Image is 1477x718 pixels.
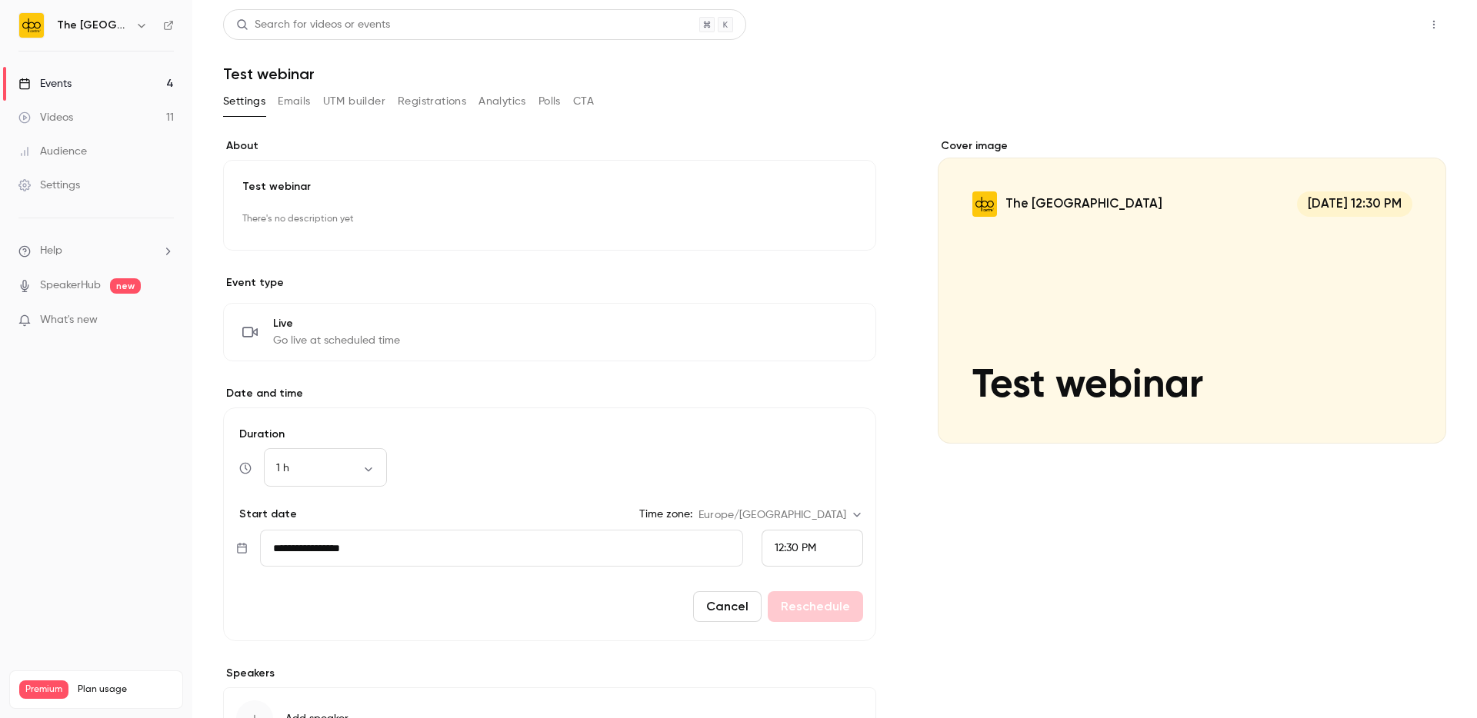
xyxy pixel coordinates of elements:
span: Help [40,243,62,259]
label: Time zone: [639,507,692,522]
div: Videos [18,110,73,125]
div: Search for videos or events [236,17,390,33]
button: Emails [278,89,310,114]
span: Premium [19,680,68,699]
label: Date and time [223,386,876,401]
div: Audience [18,144,87,159]
label: Cover image [938,138,1446,154]
span: new [110,278,141,294]
div: 1 h [264,460,387,476]
div: Events [18,76,72,91]
label: Speakers [223,666,876,681]
span: 12:30 PM [775,543,816,553]
a: SpeakerHub [40,278,101,294]
h1: Test webinar [223,65,1446,83]
p: Test webinar [242,179,857,194]
button: Polls [538,89,561,114]
img: The DPO Centre [19,13,44,38]
p: There's no description yet [242,207,857,231]
button: Registrations [398,89,466,114]
section: Cover image [938,138,1446,444]
p: Event type [223,275,876,291]
label: Duration [236,427,863,442]
span: Go live at scheduled time [273,333,400,348]
div: Settings [18,178,80,193]
button: Analytics [478,89,526,114]
li: help-dropdown-opener [18,243,174,259]
div: From [762,530,863,567]
span: Plan usage [78,683,173,696]
p: Start date [236,507,297,522]
span: What's new [40,312,98,328]
label: About [223,138,876,154]
button: Cancel [693,591,762,622]
button: UTM builder [323,89,385,114]
button: Settings [223,89,265,114]
button: CTA [573,89,594,114]
div: Europe/[GEOGRAPHIC_DATA] [698,507,863,523]
h6: The [GEOGRAPHIC_DATA] [57,18,129,33]
span: Live [273,316,400,331]
button: Share [1349,9,1409,40]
